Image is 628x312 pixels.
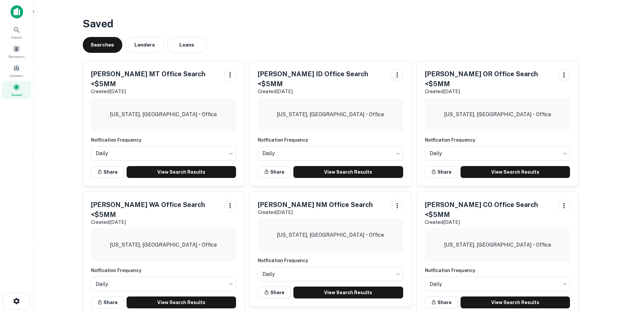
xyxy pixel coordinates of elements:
[461,166,570,178] a: View Search Results
[258,144,403,163] div: Without label
[425,87,553,95] p: Created [DATE]
[91,296,124,308] button: Share
[91,275,236,293] div: Without label
[444,111,551,119] p: [US_STATE], [GEOGRAPHIC_DATA] • Office
[293,166,403,178] a: View Search Results
[425,69,553,89] h5: [PERSON_NAME] OR Office Search <$5MM
[110,111,217,119] p: [US_STATE], [GEOGRAPHIC_DATA] • Office
[258,69,386,89] h5: [PERSON_NAME] ID Office Search <$5MM
[425,200,553,220] h5: [PERSON_NAME] CO Office Search <$5MM
[425,218,553,226] p: Created [DATE]
[2,81,31,99] a: Saved
[11,5,23,18] img: capitalize-icon.png
[91,200,219,220] h5: [PERSON_NAME] WA Office Search <$5MM
[91,69,219,89] h5: [PERSON_NAME] MT Office Search <$5MM
[258,208,373,216] p: Created [DATE]
[2,23,31,41] a: Search
[293,287,403,298] a: View Search Results
[425,136,570,144] h6: Notfication Frequency
[425,275,570,293] div: Without label
[258,136,403,144] h6: Notfication Frequency
[127,296,236,308] a: View Search Results
[258,200,373,210] h5: [PERSON_NAME] NM Office Search
[91,267,236,274] h6: Notfication Frequency
[83,37,122,53] button: Searches
[258,257,403,264] h6: Notfication Frequency
[258,265,403,283] div: Without label
[425,267,570,274] h6: Notfication Frequency
[91,144,236,163] div: Without label
[110,241,217,249] p: [US_STATE], [GEOGRAPHIC_DATA] • Office
[91,166,124,178] button: Share
[91,136,236,144] h6: Notfication Frequency
[127,166,236,178] a: View Search Results
[258,87,386,95] p: Created [DATE]
[425,166,458,178] button: Share
[167,37,207,53] button: Loans
[83,16,579,32] h3: Saved
[10,73,23,78] span: Contacts
[2,43,31,60] a: Borrowers
[277,231,384,239] p: [US_STATE], [GEOGRAPHIC_DATA] • Office
[258,287,291,298] button: Share
[125,37,164,53] button: Lenders
[91,87,219,95] p: Created [DATE]
[444,241,551,249] p: [US_STATE], [GEOGRAPHIC_DATA] • Office
[2,62,31,80] a: Contacts
[277,111,384,119] p: [US_STATE], [GEOGRAPHIC_DATA] • Office
[11,92,22,97] span: Saved
[11,35,22,40] span: Search
[258,166,291,178] button: Share
[91,218,219,226] p: Created [DATE]
[425,144,570,163] div: Without label
[9,54,24,59] span: Borrowers
[461,296,570,308] a: View Search Results
[425,296,458,308] button: Share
